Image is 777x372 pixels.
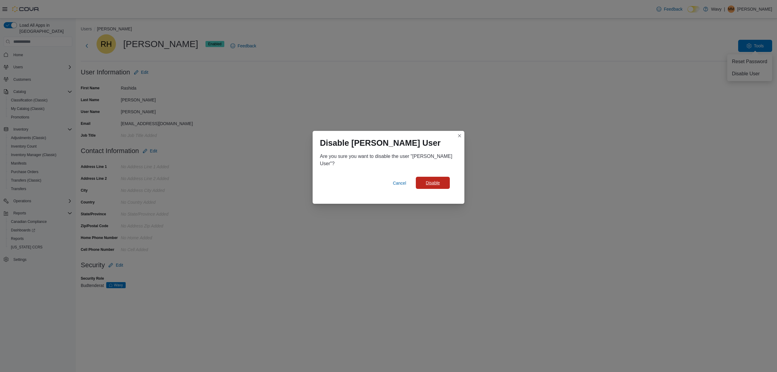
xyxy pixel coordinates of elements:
[456,132,463,139] button: Closes this modal window
[320,153,457,167] div: Are you sure you want to disable the user "[PERSON_NAME] User"?
[320,138,441,148] h1: Disable [PERSON_NAME] User
[393,180,406,186] span: Cancel
[416,177,450,189] button: Disable
[390,177,409,189] button: Cancel
[426,180,440,186] span: Disable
